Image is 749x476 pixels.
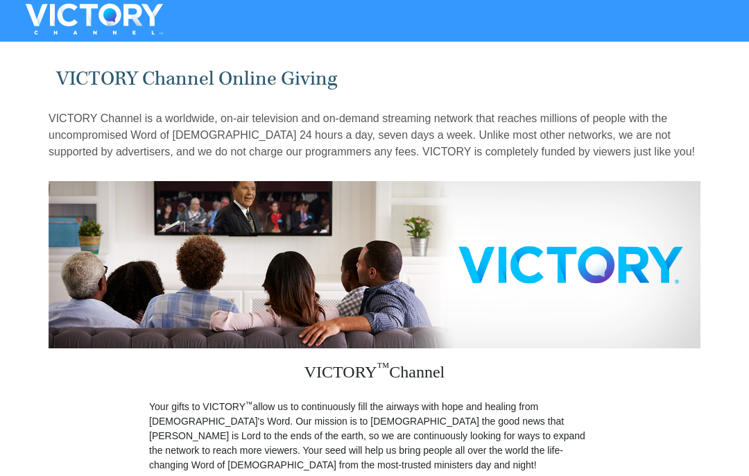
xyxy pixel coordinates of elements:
p: Your gifts to VICTORY allow us to continuously fill the airways with hope and healing from [DEMOG... [149,400,600,473]
sup: ™ [246,400,253,408]
h1: VICTORY Channel Online Giving [56,67,694,90]
sup: ™ [377,360,390,374]
img: VICTORYTHON - VICTORY Channel [8,3,181,35]
h3: VICTORY Channel [149,348,600,400]
p: VICTORY Channel is a worldwide, on-air television and on-demand streaming network that reaches mi... [49,110,700,160]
